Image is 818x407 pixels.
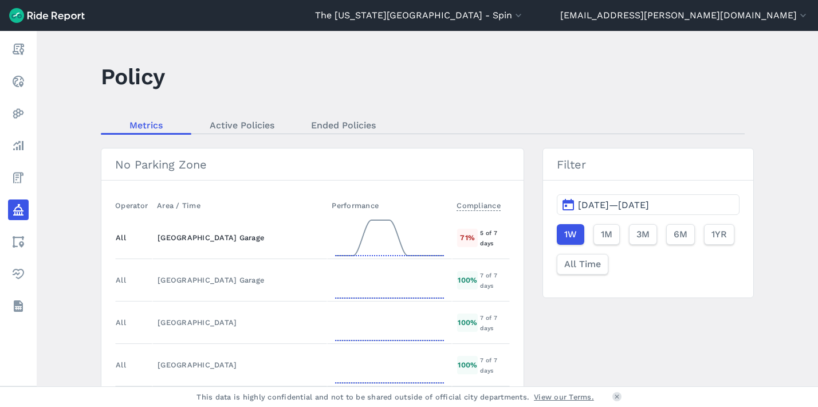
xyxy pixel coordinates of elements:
button: [DATE]—[DATE] [557,194,740,215]
span: [DATE]—[DATE] [578,199,649,210]
a: Report [8,39,29,60]
button: 1M [593,224,620,245]
span: All Time [564,257,601,271]
div: [GEOGRAPHIC_DATA] Garage [158,275,322,285]
button: The [US_STATE][GEOGRAPHIC_DATA] - Spin [315,9,524,22]
a: Ended Policies [293,116,394,134]
div: [GEOGRAPHIC_DATA] Garage [158,232,322,243]
h3: No Parking Zone [101,148,524,181]
button: 1YR [704,224,734,245]
span: 3M [636,228,650,241]
a: Active Policies [191,116,293,134]
div: 7 of 7 days [480,270,509,291]
div: 7 of 7 days [480,355,509,375]
div: All [116,275,126,285]
img: Ride Report [9,8,85,23]
div: All [116,317,126,328]
a: Heatmaps [8,103,29,124]
button: 3M [629,224,657,245]
span: 1W [564,228,577,241]
th: Area / Time [152,194,327,217]
div: All [116,232,126,243]
a: Datasets [8,296,29,316]
th: Performance [327,194,452,217]
button: 1W [557,224,584,245]
div: All [116,359,126,370]
a: Metrics [101,116,191,134]
div: 5 of 7 days [480,228,509,248]
a: Analyze [8,135,29,156]
button: 6M [666,224,695,245]
div: 100 % [457,314,478,331]
span: Compliance [457,198,501,211]
div: 7 of 7 days [480,312,509,333]
a: Realtime [8,71,29,92]
span: 1M [601,228,612,241]
a: Health [8,264,29,284]
div: [GEOGRAPHIC_DATA] [158,359,322,370]
span: 1YR [711,228,727,241]
a: Areas [8,232,29,252]
h1: Policy [101,61,165,92]
th: Operator [115,194,152,217]
a: Policy [8,199,29,220]
h3: Filter [543,148,753,181]
span: 6M [674,228,687,241]
div: 100 % [457,271,478,289]
div: 71 % [457,229,478,246]
div: 100 % [457,356,478,374]
a: Fees [8,167,29,188]
button: All Time [557,254,608,275]
button: [EMAIL_ADDRESS][PERSON_NAME][DOMAIN_NAME] [560,9,809,22]
a: View our Terms. [534,392,594,402]
div: [GEOGRAPHIC_DATA] [158,317,322,328]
